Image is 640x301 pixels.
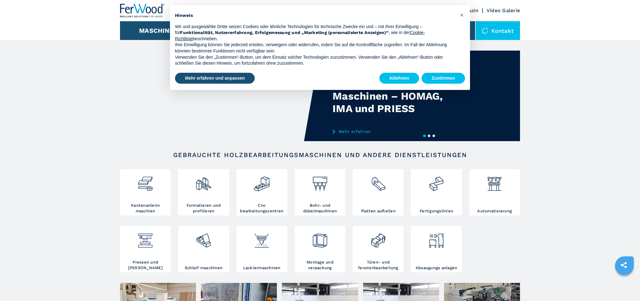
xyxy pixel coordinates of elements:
h3: Kantenanleim maschien [122,203,169,214]
span: × [460,11,464,19]
a: Formatieren und profilieren [178,169,229,215]
img: automazione.png [486,171,503,192]
img: Kontakt [482,27,488,34]
a: Absaugungs anlagen [411,226,462,272]
button: Ablehnen [379,73,419,84]
img: aspirazione_1.png [428,228,445,249]
button: 3 [432,135,435,137]
h3: Türen- und fensterbearbeitung [354,259,402,271]
div: Kontakt [476,21,520,40]
a: Montage und verpackung [295,226,345,272]
a: sharethis [616,257,632,273]
h2: Hinweis [175,12,455,19]
button: Zustimmen [422,73,465,84]
a: Pressen und [PERSON_NAME] [120,226,171,272]
p: Ihre Einwilligung können Sie jederzeit erteilen, verweigern oder widerrufen, indem Sie auf die Ko... [175,42,455,54]
img: verniciatura_1.png [253,228,270,249]
a: Fertigungslinien [411,169,462,215]
button: 2 [428,135,430,137]
img: Ferwood [120,4,165,17]
a: Mehr erfahren [332,129,455,134]
h3: Schleif maschinen [185,265,222,271]
a: Platten aufteilen [353,169,403,215]
h3: Absaugungs anlagen [416,265,457,271]
img: bordatrici_1.png [137,171,153,192]
h3: Cnc bearbeitungszentren [238,203,286,214]
img: foratrici_inseritrici_2.png [312,171,328,192]
iframe: Chat [613,273,635,296]
img: centro_di_lavoro_cnc_2.png [253,171,270,192]
a: Kantenanleim maschien [120,169,171,215]
h3: Pressen und [PERSON_NAME] [122,259,169,271]
img: squadratrici_2.png [195,171,212,192]
a: Cnc bearbeitungszentren [237,169,287,215]
a: Automatisierung [469,169,520,215]
a: Video Galerie [487,7,520,13]
button: 1 [423,135,426,137]
video: Your browser does not support the video tag. [120,51,320,141]
p: Wir und ausgewählte Dritte setzen Cookies oder ähnliche Technologien für technische Zwecke ein un... [175,24,455,42]
img: lavorazione_porte_finestre_2.png [370,228,387,249]
h3: Automatisierung [477,208,512,214]
a: Schleif maschinen [178,226,229,272]
a: Cookie-Richtlinie [175,30,425,41]
button: Maschinen [139,27,178,34]
button: Mehr erfahren und anpassen [175,73,255,84]
img: montaggio_imballaggio_2.png [312,228,328,249]
strong: Funktionalität, Nutzererfahrung, Erfolgsmessung und „Marketing (personalisierte Anzeigen)“ [180,30,389,35]
p: Verwenden Sie den „Zustimmen“-Button, um dem Einsatz solcher Technologien zuzustimmen. Verwenden ... [175,54,455,67]
h3: Fertigungslinien [420,208,453,214]
h3: Lackiermaschinen [243,265,281,271]
h3: Platten aufteilen [361,208,396,214]
a: Bohr- und dübelmaschinen [295,169,345,215]
button: Schließen Sie diesen Hinweis [457,10,467,20]
h3: Bohr- und dübelmaschinen [296,203,344,214]
img: pressa-strettoia.png [137,228,153,249]
h3: Montage und verpackung [296,259,344,271]
img: sezionatrici_2.png [370,171,387,192]
img: levigatrici_2.png [195,228,212,249]
a: Lackiermaschinen [237,226,287,272]
img: linee_di_produzione_2.png [428,171,445,192]
h3: Formatieren und profilieren [180,203,227,214]
a: Türen- und fensterbearbeitung [353,226,403,272]
h2: Gebrauchte Holzbearbeitungsmaschinen und andere Dienstleistungen [140,151,500,159]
